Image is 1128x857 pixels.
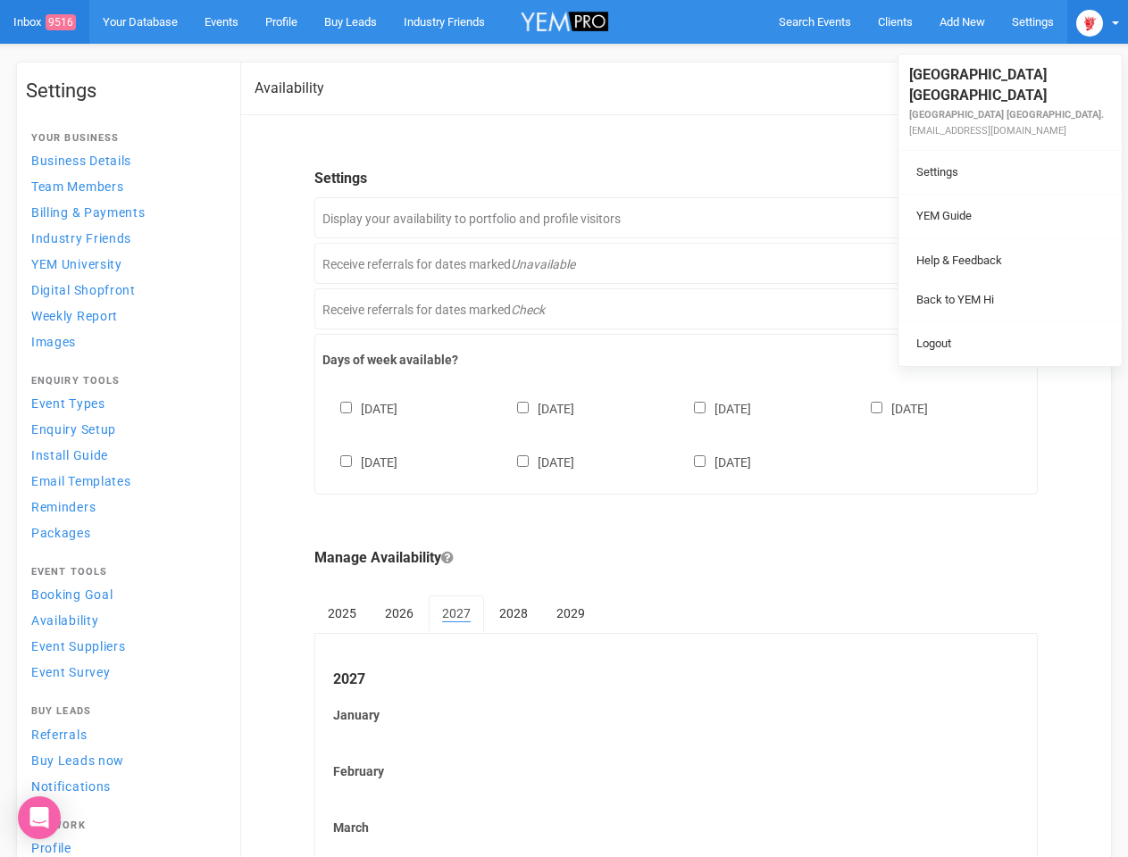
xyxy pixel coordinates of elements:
a: Business Details [26,148,222,172]
a: Settings [903,155,1117,190]
input: [DATE] [694,455,706,467]
a: Reminders [26,495,222,519]
span: Clients [878,15,913,29]
a: Help & Feedback [903,244,1117,279]
input: [DATE] [871,402,882,413]
input: [DATE] [517,455,529,467]
a: Referrals [26,722,222,746]
span: Booking Goal [31,587,113,602]
label: Days of week available? [322,351,1030,369]
span: Notifications [31,779,111,794]
a: YEM Guide [903,199,1117,234]
span: Event Suppliers [31,639,126,653]
em: Unavailable [511,257,575,271]
a: Images [26,329,222,354]
input: [DATE] [517,402,529,413]
span: Add New [940,15,985,29]
a: Logout [903,327,1117,362]
a: Install Guide [26,443,222,467]
a: Back to YEM Hi [903,283,1117,318]
a: 2029 [543,595,598,631]
h4: Your Business [31,133,217,144]
small: [GEOGRAPHIC_DATA] [GEOGRAPHIC_DATA]. [909,109,1104,121]
h4: Enquiry Tools [31,376,217,387]
a: 2027 [429,595,484,633]
input: [DATE] [340,455,352,467]
input: [DATE] [694,402,706,413]
label: [DATE] [322,452,397,471]
span: Reminders [31,500,96,514]
label: [DATE] [499,398,574,418]
a: Email Templates [26,469,222,493]
label: [DATE] [499,452,574,471]
a: Availability [26,608,222,632]
h4: Event Tools [31,567,217,578]
a: Buy Leads now [26,748,222,772]
label: [DATE] [676,452,751,471]
h2: Availability [255,80,324,96]
a: Billing & Payments [26,200,222,224]
span: Install Guide [31,448,108,462]
em: Check [511,303,545,317]
a: Packages [26,520,222,545]
a: Team Members [26,174,222,198]
span: YEM University [31,257,122,271]
span: Search Events [779,15,851,29]
input: [DATE] [340,402,352,413]
div: Receive referrals for dates marked [314,288,1038,329]
label: [DATE] [853,398,928,418]
a: 2026 [372,595,427,631]
span: Email Templates [31,474,131,488]
span: Weekly Report [31,309,118,323]
span: Billing & Payments [31,205,146,220]
a: 2025 [314,595,370,631]
a: Notifications [26,774,222,798]
small: [EMAIL_ADDRESS][DOMAIN_NAME] [909,125,1066,137]
a: Enquiry Setup [26,417,222,441]
a: 2028 [486,595,541,631]
a: Event Types [26,391,222,415]
a: Weekly Report [26,304,222,328]
label: [DATE] [322,398,397,418]
span: Digital Shopfront [31,283,136,297]
label: March [333,819,1019,836]
legend: Settings [314,169,1038,189]
label: February [333,762,1019,780]
img: open-uri20250107-2-1pbi2ie [1076,10,1103,37]
label: [DATE] [676,398,751,418]
div: Receive referrals for dates marked [314,243,1038,284]
legend: 2027 [333,670,1019,690]
a: Event Suppliers [26,634,222,658]
span: Business Details [31,154,131,168]
a: YEM University [26,252,222,276]
a: Booking Goal [26,582,222,606]
a: Industry Friends [26,226,222,250]
span: [GEOGRAPHIC_DATA] [GEOGRAPHIC_DATA] [909,66,1047,104]
legend: Manage Availability [314,548,1038,569]
span: Team Members [31,179,123,194]
label: January [333,706,1019,724]
span: Event Types [31,396,105,411]
span: Images [31,335,76,349]
div: Open Intercom Messenger [18,796,61,839]
a: Event Survey [26,660,222,684]
h4: Buy Leads [31,706,217,717]
a: Digital Shopfront [26,278,222,302]
div: Display your availability to portfolio and profile visitors [314,197,1038,238]
span: Packages [31,526,91,540]
span: 9516 [46,14,76,30]
span: Enquiry Setup [31,422,116,437]
h4: Network [31,820,217,831]
span: Event Survey [31,665,110,679]
span: Availability [31,613,98,628]
h1: Settings [26,80,222,102]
